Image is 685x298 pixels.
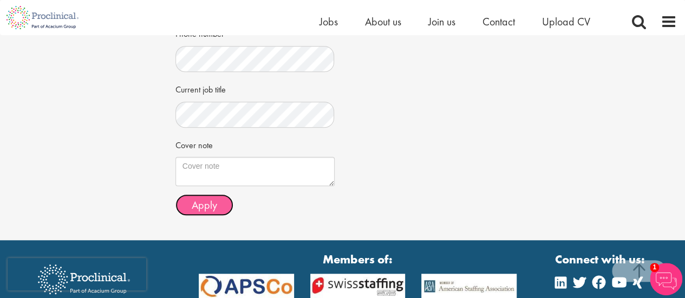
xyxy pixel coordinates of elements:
span: Apply [192,198,217,212]
label: Cover note [175,136,213,152]
img: Chatbot [650,263,682,295]
button: Apply [175,194,233,216]
a: Join us [428,15,455,29]
a: Upload CV [542,15,590,29]
a: Jobs [319,15,338,29]
a: About us [365,15,401,29]
iframe: reCAPTCHA [8,258,146,290]
label: Current job title [175,80,226,96]
a: Contact [482,15,515,29]
strong: Connect with us: [555,251,647,268]
strong: Members of: [199,251,517,268]
span: 1 [650,263,659,272]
